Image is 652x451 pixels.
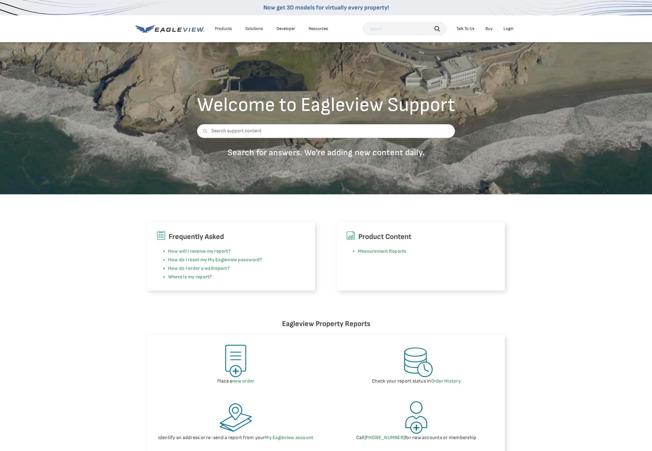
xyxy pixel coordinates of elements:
a: How will I receive my report? [168,248,231,254]
a: Now get 3D models for virtually every property! [263,4,389,11]
a: Developer [277,26,295,31]
div: Talk To Us [456,26,474,31]
p: Check your report status in [337,378,496,384]
h6: Frequently Asked [156,231,306,243]
a: ? [227,266,230,271]
a: new order [232,378,254,384]
div: Login [504,26,514,31]
p: Place a [156,378,315,384]
a: How do I reset my My Eagleview password? [168,257,262,263]
h6: Product Content [346,231,496,243]
input: Search support content [197,124,455,138]
a: report [213,266,227,271]
div: Solutions [245,26,263,31]
a: Order History [431,378,461,384]
a: [PHONE_NUMBER] [364,435,405,441]
p: Search for answers. We're adding new content daily. [197,147,455,158]
a: Buy [485,26,493,31]
a: Measurement Reports [358,248,407,254]
h6: Eagleview Property Reports [147,318,505,330]
div: Resources [309,26,328,31]
div: Products [215,26,232,31]
h2: Welcome to Eagleview Support [197,95,455,115]
a: My Eagleview account [265,435,313,441]
input: Search [363,23,446,35]
p: Identify an address or re-send a report from your [156,435,315,441]
p: Call for new accounts or membership [337,435,496,441]
a: How do I order a wall [168,266,213,271]
a: Where is my report? [168,274,212,280]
